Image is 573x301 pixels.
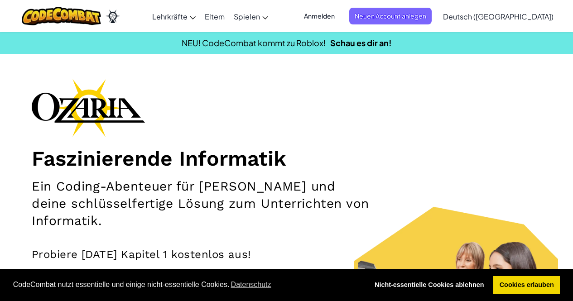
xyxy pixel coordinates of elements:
[229,4,273,29] a: Spielen
[148,4,200,29] a: Lehrkräfte
[32,146,541,171] h1: Faszinierende Informatik
[13,278,361,291] span: CodeCombat nutzt essentielle und einige nicht-essentielle Cookies.
[299,8,340,24] button: Anmelden
[32,178,373,229] h2: Ein Coding-Abenteuer für [PERSON_NAME] und deine schlüsselfertige Lösung zum Unterrichten von Inf...
[438,4,558,29] a: Deutsch ([GEOGRAPHIC_DATA])
[32,248,541,261] p: Probiere [DATE] Kapitel 1 kostenlos aus!
[182,38,326,48] span: NEU! CodeCombat kommt zu Roblox!
[349,8,432,24] button: Neuen Account anlegen
[22,7,101,25] img: CodeCombat logo
[330,38,392,48] a: Schau es dir an!
[152,12,188,21] span: Lehrkräfte
[106,10,120,23] img: Ozaria
[234,12,260,21] span: Spielen
[443,12,554,21] span: Deutsch ([GEOGRAPHIC_DATA])
[229,278,272,291] a: learn more about cookies
[493,276,560,294] a: allow cookies
[200,4,229,29] a: Eltern
[368,276,490,294] a: deny cookies
[32,79,145,137] img: Ozaria branding logo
